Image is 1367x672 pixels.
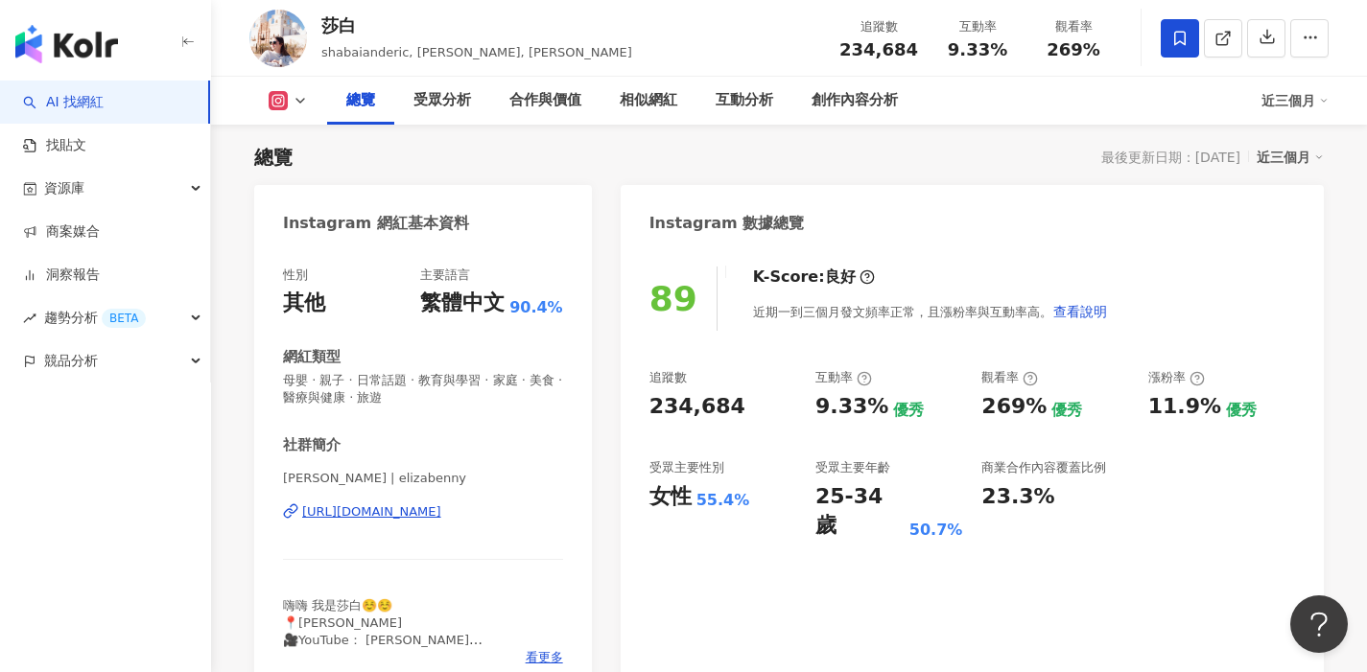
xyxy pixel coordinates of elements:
div: 互動率 [941,17,1014,36]
div: 創作內容分析 [812,89,898,112]
div: 11.9% [1148,392,1221,422]
div: 相似網紅 [620,89,677,112]
div: 優秀 [893,400,924,421]
div: 25-34 歲 [815,482,905,542]
div: 觀看率 [981,369,1038,386]
span: 234,684 [839,39,918,59]
span: 資源庫 [44,167,84,210]
button: 查看說明 [1052,292,1108,331]
div: 近三個月 [1261,85,1329,116]
span: 269% [1047,40,1100,59]
div: 社群簡介 [283,435,341,455]
span: rise [23,312,36,325]
a: 找貼文 [23,136,86,155]
div: 受眾主要年齡 [815,459,890,476]
div: 觀看率 [1037,17,1110,36]
span: 查看說明 [1053,304,1107,319]
a: 洞察報告 [23,266,100,285]
div: 互動分析 [716,89,773,112]
img: KOL Avatar [249,10,307,67]
div: [URL][DOMAIN_NAME] [302,503,441,521]
div: 互動率 [815,369,872,386]
a: 商案媒合 [23,222,100,242]
div: 主要語言 [420,266,470,284]
span: 母嬰 · 親子 · 日常話題 · 教育與學習 · 家庭 · 美食 · 醫療與健康 · 旅遊 [283,372,563,406]
div: 優秀 [1226,400,1257,421]
div: 其他 [283,289,325,318]
div: 受眾主要性別 [649,459,724,476]
div: K-Score : [753,266,875,288]
div: 50.7% [909,520,963,541]
div: Instagram 數據總覽 [649,213,805,234]
div: 近三個月 [1257,145,1324,170]
span: [PERSON_NAME] | elizabenny [283,470,563,487]
span: 競品分析 [44,339,98,382]
div: 近期一到三個月發文頻率正常，且漲粉率與互動率高。 [753,292,1108,331]
div: 最後更新日期：[DATE] [1101,150,1240,165]
div: 性別 [283,266,308,284]
div: Instagram 網紅基本資料 [283,213,469,234]
div: 網紅類型 [283,347,341,367]
div: 漲粉率 [1148,369,1205,386]
iframe: Help Scout Beacon - Open [1290,595,1348,653]
div: 莎白 [321,13,632,37]
div: BETA [102,309,146,328]
div: 受眾分析 [413,89,471,112]
div: 優秀 [1051,400,1082,421]
span: 90.4% [509,297,563,318]
div: 9.33% [815,392,888,422]
div: 234,684 [649,392,745,422]
span: 看更多 [526,649,563,666]
a: [URL][DOMAIN_NAME] [283,503,563,521]
div: 良好 [825,266,856,288]
div: 89 [649,279,697,318]
div: 合作與價值 [509,89,581,112]
img: logo [15,25,118,63]
div: 商業合作內容覆蓋比例 [981,459,1106,476]
div: 55.4% [696,490,750,511]
span: shabaianderic, [PERSON_NAME], [PERSON_NAME] [321,45,632,59]
a: searchAI 找網紅 [23,93,104,112]
span: 趨勢分析 [44,296,146,339]
div: 女性 [649,482,692,512]
div: 追蹤數 [649,369,687,386]
div: 繁體中文 [420,289,505,318]
div: 269% [981,392,1047,422]
div: 23.3% [981,482,1054,512]
span: 9.33% [948,40,1007,59]
div: 總覽 [346,89,375,112]
div: 追蹤數 [839,17,918,36]
div: 總覽 [254,144,293,171]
